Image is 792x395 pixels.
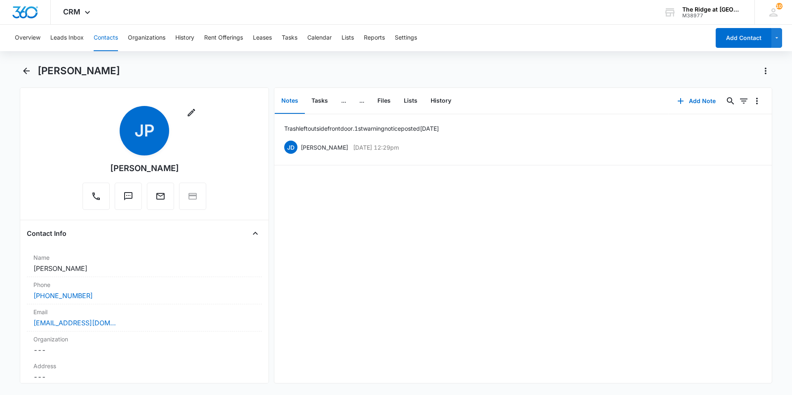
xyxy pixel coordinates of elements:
[33,291,93,301] a: [PHONE_NUMBER]
[94,25,118,51] button: Contacts
[275,88,305,114] button: Notes
[115,183,142,210] button: Text
[249,227,262,240] button: Close
[27,228,66,238] h4: Contact Info
[750,94,764,108] button: Overflow Menu
[120,106,169,155] span: JP
[27,250,262,277] div: Name[PERSON_NAME]
[33,280,255,289] label: Phone
[737,94,750,108] button: Filters
[716,28,771,48] button: Add Contact
[204,25,243,51] button: Rent Offerings
[364,25,385,51] button: Reports
[20,64,33,78] button: Back
[776,3,783,9] span: 101
[724,94,737,108] button: Search...
[82,195,110,202] a: Call
[424,88,458,114] button: History
[50,25,84,51] button: Leads Inbox
[397,88,424,114] button: Lists
[82,183,110,210] button: Call
[33,263,255,273] dd: [PERSON_NAME]
[669,91,724,111] button: Add Note
[33,335,255,343] label: Organization
[284,124,439,133] p: Trash left outside front door. 1st warning notice posted [DATE]
[27,304,262,332] div: Email[EMAIL_ADDRESS][DOMAIN_NAME]
[33,362,255,370] label: Address
[371,88,397,114] button: Files
[63,7,80,16] span: CRM
[342,25,354,51] button: Lists
[395,25,417,51] button: Settings
[27,277,262,304] div: Phone[PHONE_NUMBER]
[33,253,255,262] label: Name
[33,318,116,328] a: [EMAIL_ADDRESS][DOMAIN_NAME]
[15,25,40,51] button: Overview
[282,25,297,51] button: Tasks
[307,25,332,51] button: Calendar
[301,143,348,152] p: [PERSON_NAME]
[33,345,255,355] dd: ---
[353,143,399,152] p: [DATE] 12:29pm
[27,358,262,386] div: Address---
[682,13,742,19] div: account id
[115,195,142,202] a: Text
[33,308,255,316] label: Email
[38,65,120,77] h1: [PERSON_NAME]
[147,183,174,210] button: Email
[27,332,262,358] div: Organization---
[284,141,297,154] span: JD
[335,88,353,114] button: ...
[33,372,255,382] dd: ---
[147,195,174,202] a: Email
[353,88,371,114] button: ...
[759,64,772,78] button: Actions
[128,25,165,51] button: Organizations
[110,162,179,174] div: [PERSON_NAME]
[253,25,272,51] button: Leases
[682,6,742,13] div: account name
[305,88,335,114] button: Tasks
[776,3,783,9] div: notifications count
[175,25,194,51] button: History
